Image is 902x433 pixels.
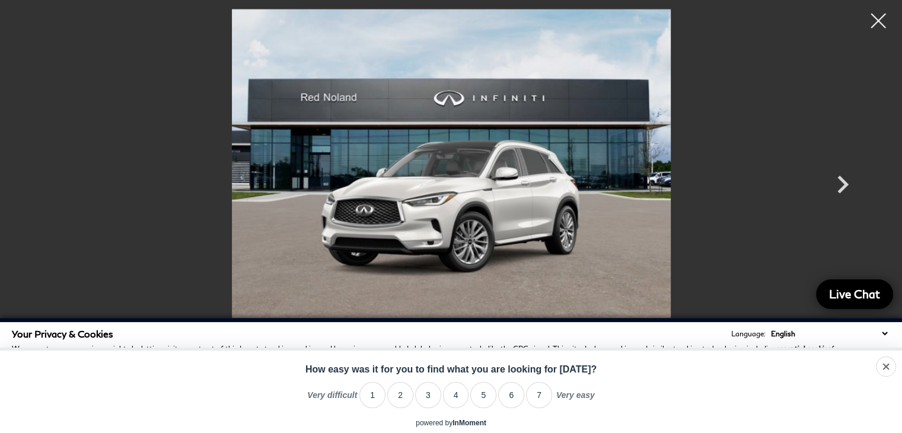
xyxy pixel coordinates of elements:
div: powered by inmoment [416,419,486,427]
li: 7 [526,382,552,408]
a: Live Chat [816,279,893,309]
li: 5 [470,382,496,408]
li: 4 [443,382,469,408]
p: We respect consumer privacy rights by letting visitors opt out of third-party tracking cookies an... [12,343,890,397]
img: New 2025 RADIANT WHITE INFINITI LUXE AWD image 1 [95,9,807,338]
label: Very difficult [307,390,357,408]
li: 6 [498,382,524,408]
li: 2 [387,382,413,408]
a: InMoment [452,419,486,427]
div: Close survey [876,356,896,377]
li: 3 [415,382,441,408]
select: Language Select [768,328,890,339]
div: Next [825,161,860,214]
div: Language: [731,330,766,338]
li: 1 [359,382,385,408]
strong: essential cookies [776,344,831,353]
span: Live Chat [823,286,886,301]
span: Your Privacy & Cookies [12,328,113,339]
label: Very easy [556,390,595,408]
